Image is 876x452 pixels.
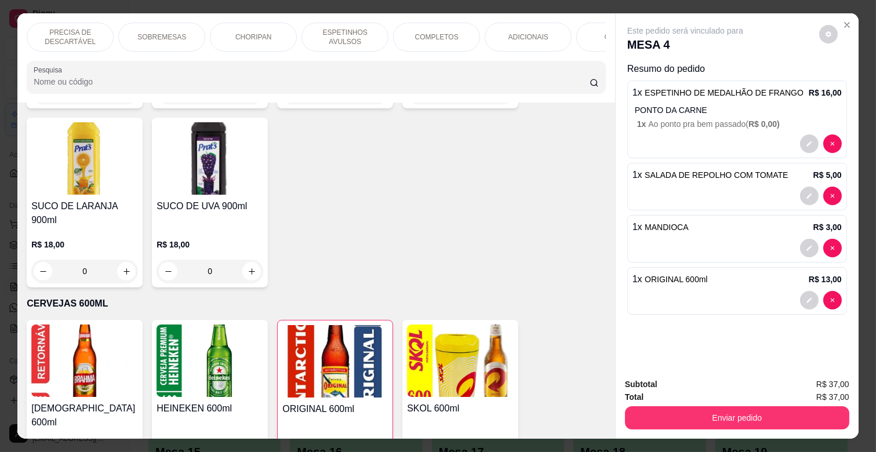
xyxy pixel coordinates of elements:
p: R$ 3,00 [813,221,842,233]
input: Pesquisa [34,76,590,88]
button: decrease-product-quantity [823,187,842,205]
p: ESPETINHOS AVULSOS [311,28,379,46]
p: ADICIONAIS [508,32,548,42]
h4: SUCO DE LARANJA 900ml [31,199,138,227]
img: product-image [31,122,138,195]
p: PRECISA DE DESCARTÁVEL [37,28,104,46]
p: COMPLETOS [415,32,459,42]
button: decrease-product-quantity [800,239,819,257]
p: 1 x [633,168,788,182]
img: product-image [157,122,263,195]
span: SALADA DE REPOLHO COM TOMATE [645,170,788,180]
h4: SUCO DE UVA 900ml [157,199,263,213]
p: CHORIPAN [235,32,271,42]
button: decrease-product-quantity [823,239,842,257]
strong: Total [625,392,644,402]
img: product-image [31,325,138,397]
p: Ao ponto pra bem passado ( [637,118,842,130]
span: 1 x [637,119,648,129]
button: decrease-product-quantity [823,134,842,153]
p: 1 x [633,272,708,286]
span: MANDIOCA [645,223,688,232]
span: R$ 0,00 ) [748,119,780,129]
p: CERVEJAS 600ML [27,297,606,311]
span: R$ 37,00 [816,391,849,403]
p: COMBOS [605,32,635,42]
p: Resumo do pedido [627,62,847,76]
button: decrease-product-quantity [800,291,819,309]
img: product-image [282,325,388,398]
p: R$ 18,00 [31,239,138,250]
button: decrease-product-quantity [159,262,177,280]
span: ESPETINHO DE MEDALHÃO DE FRANGO [645,88,804,97]
button: decrease-product-quantity [34,262,52,280]
button: Close [838,16,856,34]
img: product-image [407,325,514,397]
h4: ORIGINAL 600ml [282,402,388,416]
img: product-image [157,325,263,397]
p: PONTO DA CARNE [635,104,842,116]
p: R$ 13,00 [809,274,842,285]
p: R$ 5,00 [813,169,842,181]
p: R$ 18,00 [157,239,263,250]
p: SOBREMESAS [137,32,186,42]
button: decrease-product-quantity [819,25,838,43]
button: decrease-product-quantity [800,134,819,153]
p: Este pedido será vinculado para [627,25,743,37]
button: Enviar pedido [625,406,849,429]
p: R$ 16,00 [809,87,842,99]
span: R$ 37,00 [816,378,849,391]
label: Pesquisa [34,65,66,75]
button: decrease-product-quantity [800,187,819,205]
h4: SKOL 600ml [407,402,514,415]
span: ORIGINAL 600ml [645,275,707,284]
h4: [DEMOGRAPHIC_DATA] 600ml [31,402,138,429]
p: 1 x [633,220,689,234]
button: increase-product-quantity [117,262,136,280]
p: 1 x [633,86,804,100]
button: increase-product-quantity [242,262,261,280]
button: decrease-product-quantity [823,291,842,309]
h4: HEINEKEN 600ml [157,402,263,415]
strong: Subtotal [625,380,657,389]
p: MESA 4 [627,37,743,53]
